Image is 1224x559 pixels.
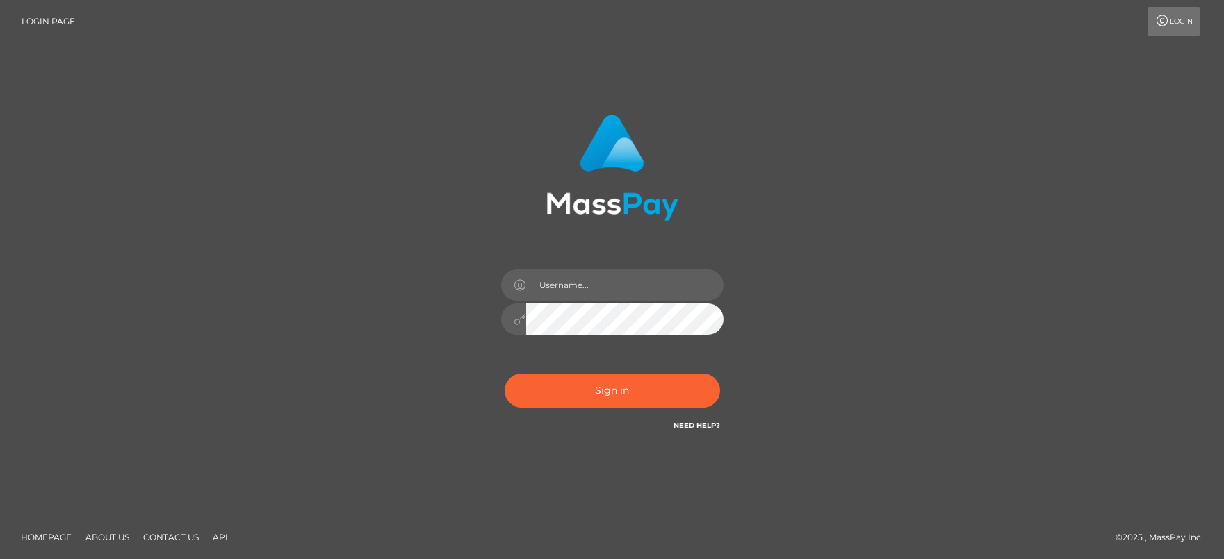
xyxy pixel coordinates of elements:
a: Need Help? [674,421,720,430]
a: API [207,526,234,548]
input: Username... [526,269,724,301]
a: Login Page [22,7,75,36]
a: Contact Us [138,526,204,548]
div: © 2025 , MassPay Inc. [1116,530,1214,545]
img: MassPay Login [546,115,678,221]
a: Login [1148,7,1200,36]
a: About Us [80,526,135,548]
button: Sign in [505,374,720,408]
a: Homepage [15,526,77,548]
